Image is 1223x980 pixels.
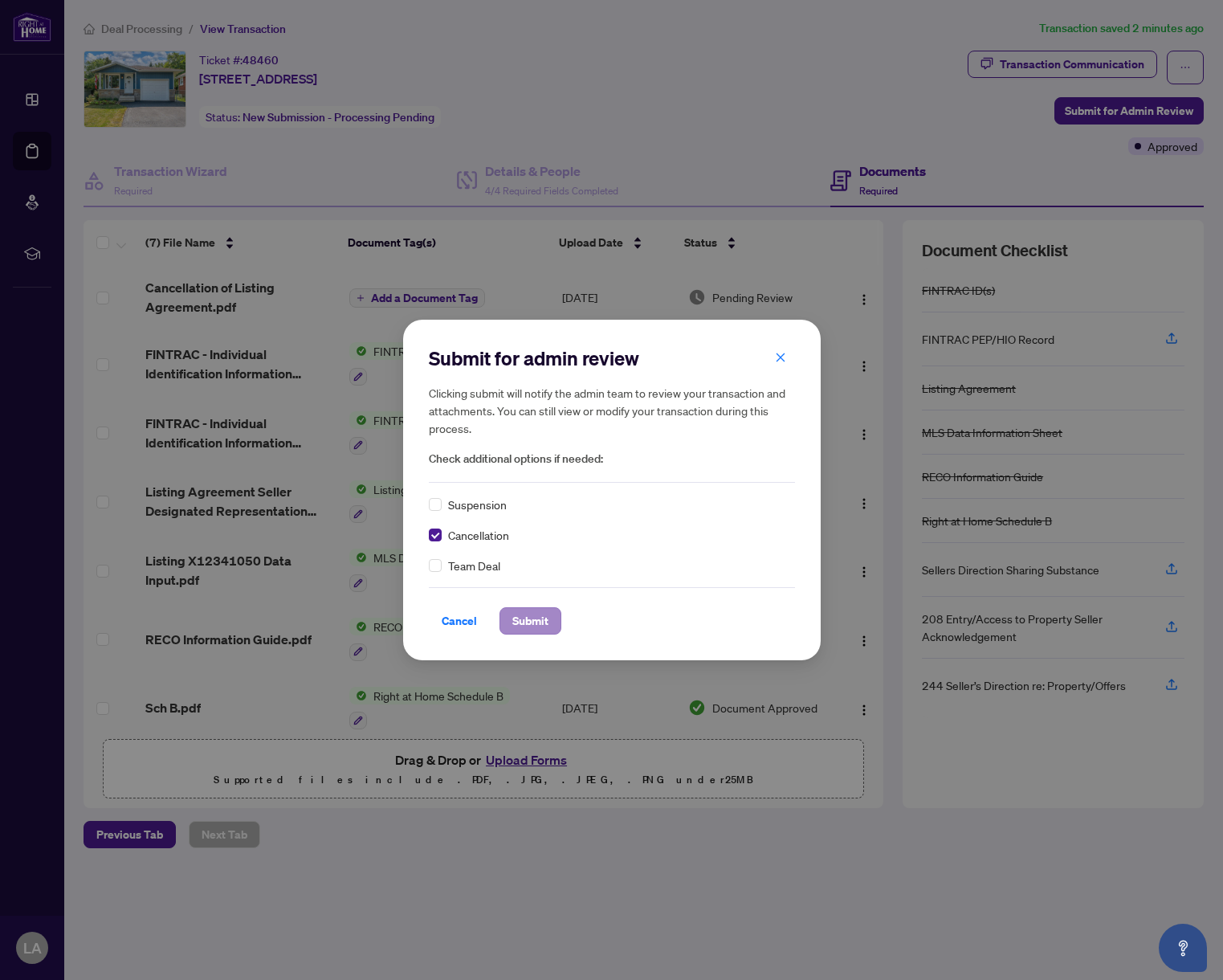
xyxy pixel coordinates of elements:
h2: Submit for admin review [429,345,795,371]
span: Cancellation [448,526,509,544]
span: Check additional options if needed: [429,450,795,468]
h5: Clicking submit will notify the admin team to review your transaction and attachments. You can st... [429,384,795,437]
span: Cancel [442,608,477,634]
span: Submit [512,608,548,634]
button: Submit [499,607,561,635]
button: Cancel [429,607,490,635]
span: Team Deal [448,557,500,574]
span: Suspension [448,496,507,513]
span: close [775,352,786,363]
button: Open asap [1159,924,1207,972]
